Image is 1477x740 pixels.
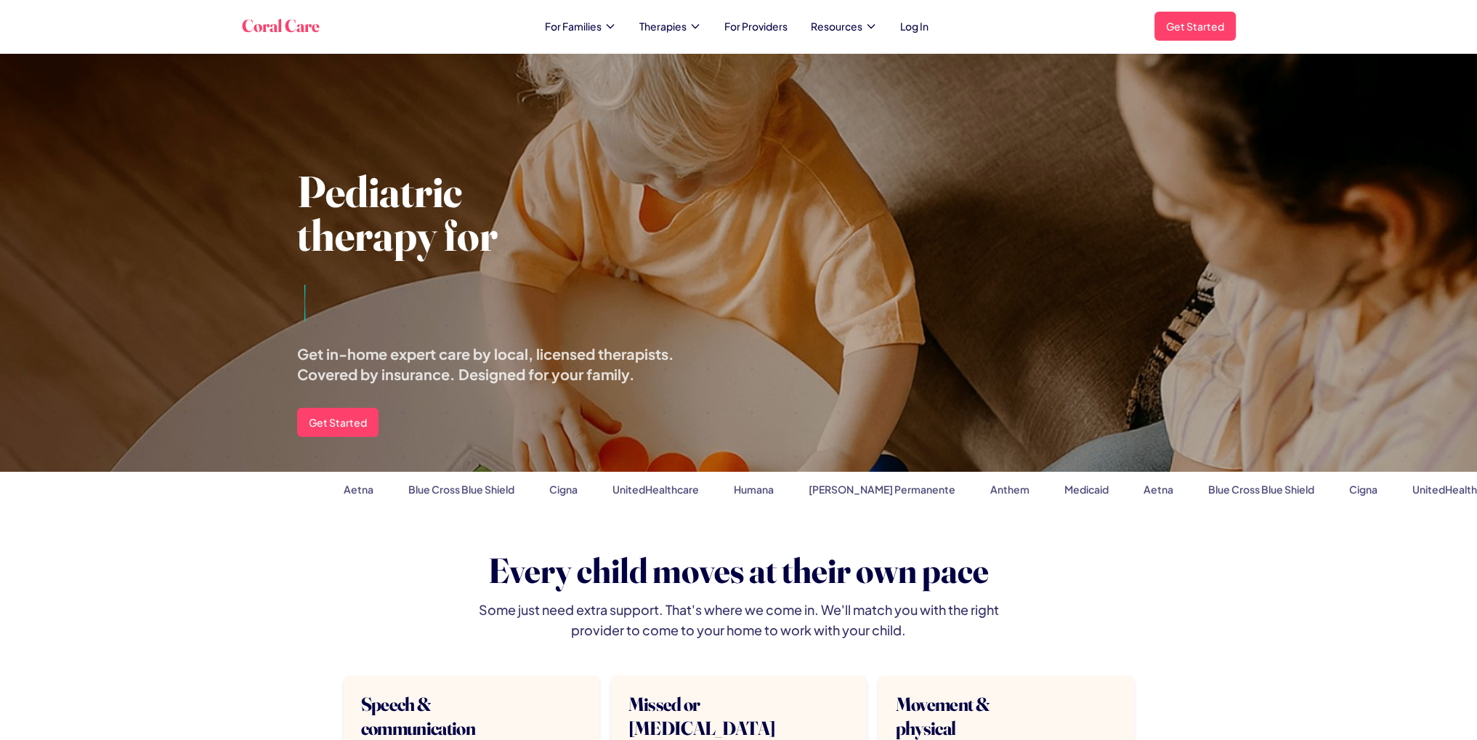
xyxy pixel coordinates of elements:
span: Cigna [1348,483,1376,496]
p: Some just need extra support. That's where we come in. We'll match you with the right provider to... [460,600,1018,640]
span: Medicaid [1063,483,1107,496]
span: Aetna [1142,483,1172,496]
span: Get in-home expert care by local, licensed therapists. Covered by insurance. Designed for your fa... [297,345,674,383]
span: Humana [732,483,772,496]
a: For Providers [724,19,788,33]
span: Therapies [639,19,687,33]
a: Get Started [297,408,379,437]
span: Anthem [989,483,1028,496]
a: Coral Care [242,15,320,38]
button: Resources [811,19,877,33]
span: Resources [811,19,862,33]
span: [PERSON_NAME] Permanente [807,483,954,496]
span: | [300,278,309,322]
a: Get Started [1154,12,1236,41]
h3: Speech & communication [361,693,516,740]
h1: Pediatric therapy for [297,169,721,257]
span: UnitedHealthcare [611,483,697,496]
h3: Missed or [MEDICAL_DATA] [628,693,783,740]
span: Cigna [548,483,576,496]
span: For Families [545,19,602,33]
button: Therapies [639,19,701,33]
h2: Every child moves at their own pace [344,553,1134,588]
span: Blue Cross Blue Shield [407,483,513,496]
span: Aetna [342,483,372,496]
button: For Families [545,19,616,33]
span: Blue Cross Blue Shield [1207,483,1313,496]
a: Log In [900,19,928,33]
